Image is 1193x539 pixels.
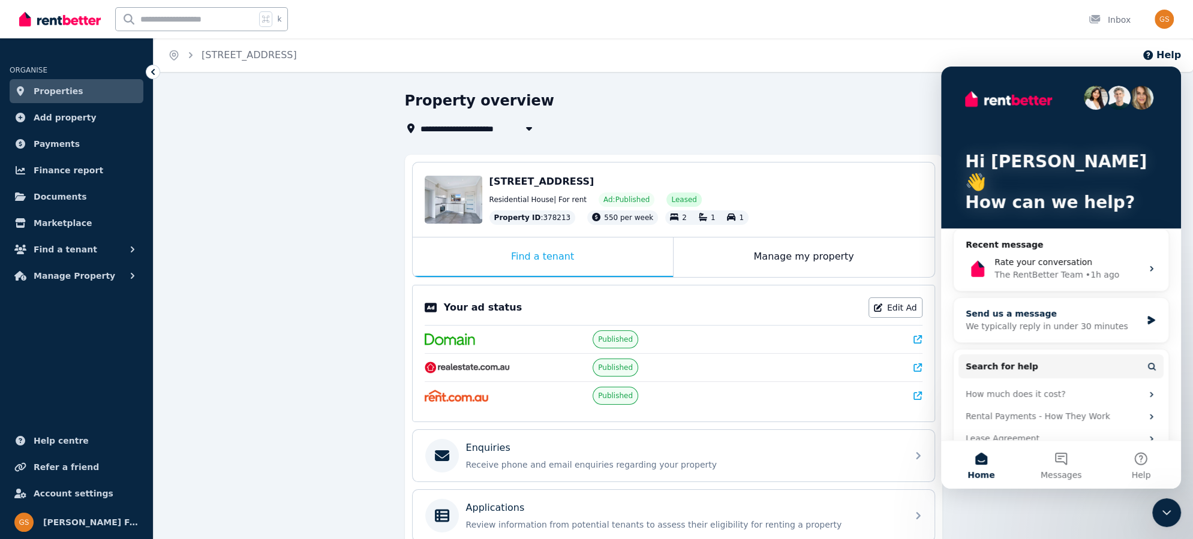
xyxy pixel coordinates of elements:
span: Published [598,335,633,344]
span: Payments [34,137,80,151]
span: Find a tenant [34,242,97,257]
span: k [277,14,281,24]
p: Your ad status [444,300,522,315]
span: 2 [682,213,687,222]
a: Account settings [10,481,143,505]
p: Review information from potential tenants to assess their eligibility for renting a property [466,519,900,531]
span: Marketplace [34,216,92,230]
span: 1 [711,213,716,222]
span: ORGANISE [10,66,47,74]
span: Manage Property [34,269,115,283]
img: Stanyer Family Super Pty Ltd ATF Stanyer Family Super [1155,10,1174,29]
span: [STREET_ADDRESS] [489,176,594,187]
p: Receive phone and email enquiries regarding your property [466,459,900,471]
a: Documents [10,185,143,209]
a: Refer a friend [10,455,143,479]
span: Refer a friend [34,460,99,474]
img: Stanyer Family Super Pty Ltd ATF Stanyer Family Super [14,513,34,532]
div: : 378213 [489,210,576,225]
a: [STREET_ADDRESS] [202,49,297,61]
span: Property ID [494,213,541,222]
div: Manage my property [674,237,934,277]
span: Help centre [34,433,89,448]
button: Help [1142,48,1181,62]
span: 1 [739,213,744,222]
h1: Property overview [405,91,554,110]
a: Marketplace [10,211,143,235]
a: Edit Ad [869,297,922,318]
span: Documents [34,189,87,204]
div: Find a tenant [413,237,673,277]
p: Enquiries [466,441,510,455]
a: Properties [10,79,143,103]
button: Find a tenant [10,237,143,261]
span: Add property [34,110,97,125]
a: Help centre [10,429,143,453]
iframe: Intercom live chat [941,67,1181,489]
span: Leased [671,195,696,204]
a: EnquiriesReceive phone and email enquiries regarding your property [413,430,934,481]
img: Domain.com.au [425,333,475,345]
span: Account settings [34,486,113,501]
img: RealEstate.com.au [425,362,510,374]
nav: Breadcrumb [154,38,311,72]
a: Add property [10,106,143,130]
span: Finance report [34,163,103,177]
span: Published [598,363,633,372]
span: Ad: Published [603,195,650,204]
button: Manage Property [10,264,143,288]
div: Inbox [1089,14,1131,26]
span: Properties [34,84,83,98]
span: 550 per week [604,213,653,222]
a: Payments [10,132,143,156]
img: Rent.com.au [425,390,489,402]
span: Published [598,391,633,401]
a: Finance report [10,158,143,182]
p: Applications [466,501,525,515]
span: [PERSON_NAME] Family Super Pty Ltd ATF [PERSON_NAME] Family Super [43,515,139,529]
iframe: Intercom live chat [1152,498,1181,527]
img: RentBetter [19,10,101,28]
span: Residential House | For rent [489,195,587,204]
